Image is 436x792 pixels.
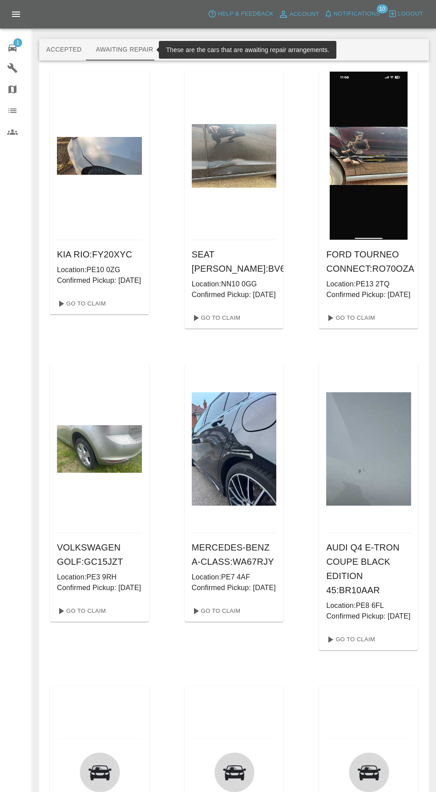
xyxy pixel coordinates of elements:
[326,247,411,276] h6: FORD TOURNEO CONNECT : RO70OZA
[53,604,108,618] a: Go To Claim
[323,632,377,647] a: Go To Claim
[386,7,425,21] button: Logout
[57,583,142,593] p: Confirmed Pickup: [DATE]
[326,600,411,611] p: Location: PE8 6FL
[57,247,142,261] h6: KIA RIO : FY20XYC
[13,38,22,47] span: 1
[207,39,254,60] button: Repaired
[188,311,243,325] a: Go To Claim
[206,7,275,21] button: Help & Feedback
[326,540,411,597] h6: AUDI Q4 E-TRON COUPE BLACK EDITION 45 : BR10AAR
[218,9,273,19] span: Help & Feedback
[188,604,243,618] a: Go To Claim
[398,9,423,19] span: Logout
[57,572,142,583] p: Location: PE3 9RH
[161,39,207,60] button: In Repair
[57,540,142,569] h6: VOLKSWAGEN GOLF : GC15JZT
[57,275,142,286] p: Confirmed Pickup: [DATE]
[192,572,277,583] p: Location: PE7 4AF
[326,279,411,289] p: Location: PE13 2TQ
[290,9,319,20] span: Account
[254,39,294,60] button: Paid
[192,540,277,569] h6: MERCEDES-BENZ A-CLASS : WA67RJY
[192,289,277,300] p: Confirmed Pickup: [DATE]
[192,247,277,276] h6: SEAT [PERSON_NAME] : BV69HVW
[376,4,388,13] span: 10
[39,39,89,60] button: Accepted
[276,7,322,21] a: Account
[323,311,377,325] a: Go To Claim
[89,39,160,60] button: Awaiting Repair
[5,4,27,25] button: Open drawer
[192,583,277,593] p: Confirmed Pickup: [DATE]
[326,289,411,300] p: Confirmed Pickup: [DATE]
[322,7,382,21] button: Notifications
[57,265,142,275] p: Location: PE10 0ZG
[326,611,411,622] p: Confirmed Pickup: [DATE]
[192,279,277,289] p: Location: NN10 0GG
[53,297,108,311] a: Go To Claim
[334,9,380,19] span: Notifications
